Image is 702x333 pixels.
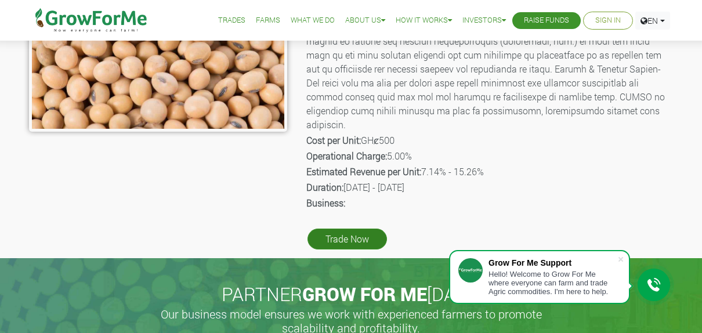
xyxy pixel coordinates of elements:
[462,15,506,27] a: Investors
[306,181,343,193] b: Duration:
[307,229,387,249] a: Trade Now
[306,165,671,179] p: 7.14% - 15.26%
[306,165,421,178] b: Estimated Revenue per Unit:
[524,15,569,27] a: Raise Funds
[635,12,670,30] a: EN
[396,15,452,27] a: How it Works
[595,15,621,27] a: Sign In
[306,149,671,163] p: 5.00%
[218,15,245,27] a: Trades
[306,134,361,146] b: Cost per Unit:
[345,15,385,27] a: About Us
[488,270,617,296] div: Hello! Welcome to Grow For Me where everyone can farm and trade Agric commodities. I'm here to help.
[306,133,671,147] p: GHȼ500
[306,180,671,194] p: [DATE] - [DATE]
[302,281,427,306] span: GROW FOR ME
[488,258,617,267] div: Grow For Me Support
[291,15,335,27] a: What We Do
[256,15,280,27] a: Farms
[306,150,387,162] b: Operational Charge:
[34,283,668,305] h2: PARTNER [DATE]
[306,197,345,209] b: Business:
